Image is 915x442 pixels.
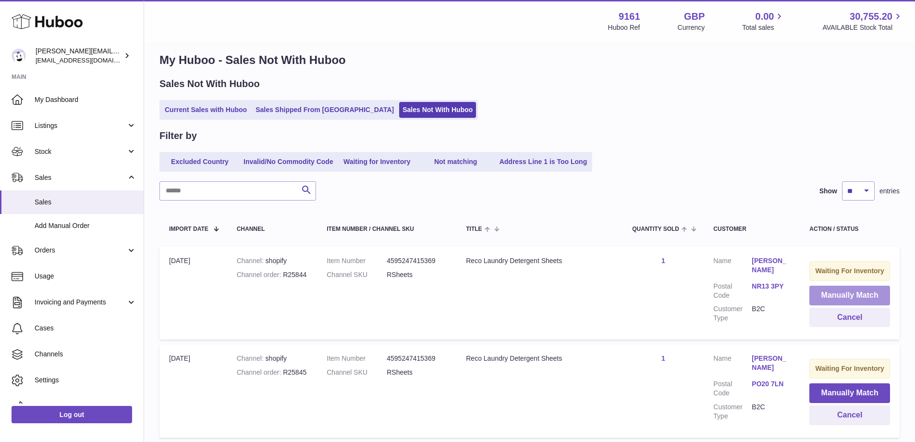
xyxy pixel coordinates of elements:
[752,256,790,275] a: [PERSON_NAME]
[12,49,26,63] img: amyesmith31@gmail.com
[632,226,679,232] span: Quantity Sold
[327,256,387,265] dt: Item Number
[387,368,447,377] dd: RSheets
[237,256,308,265] div: shopify
[237,354,266,362] strong: Channel
[35,198,136,207] span: Sales
[237,368,308,377] div: R25845
[35,350,136,359] span: Channels
[387,354,447,363] dd: 4595247415369
[713,379,752,398] dt: Postal Code
[815,365,884,372] strong: Waiting For Inventory
[327,226,447,232] div: Item Number / Channel SKU
[159,247,227,340] td: [DATE]
[159,129,197,142] h2: Filter by
[619,10,640,23] strong: 9161
[809,308,890,328] button: Cancel
[850,10,892,23] span: 30,755.20
[822,23,903,32] span: AVAILABLE Stock Total
[713,282,752,300] dt: Postal Code
[742,23,785,32] span: Total sales
[713,403,752,421] dt: Customer Type
[742,10,785,32] a: 0.00 Total sales
[35,376,136,385] span: Settings
[399,102,476,118] a: Sales Not With Huboo
[756,10,774,23] span: 0.00
[35,95,136,104] span: My Dashboard
[159,344,227,437] td: [DATE]
[819,187,837,196] label: Show
[684,10,705,23] strong: GBP
[240,154,337,170] a: Invalid/No Commodity Code
[809,226,890,232] div: Action / Status
[678,23,705,32] div: Currency
[237,270,308,279] div: R25844
[752,379,790,389] a: PO20 7LN
[169,226,208,232] span: Import date
[159,77,260,90] h2: Sales Not With Huboo
[237,368,283,376] strong: Channel order
[35,221,136,230] span: Add Manual Order
[161,102,250,118] a: Current Sales with Huboo
[35,173,126,182] span: Sales
[35,402,136,411] span: Returns
[237,354,308,363] div: shopify
[252,102,397,118] a: Sales Shipped From [GEOGRAPHIC_DATA]
[713,354,752,375] dt: Name
[387,256,447,265] dd: 4595247415369
[327,354,387,363] dt: Item Number
[161,154,238,170] a: Excluded Country
[387,270,447,279] dd: RSheets
[713,256,752,277] dt: Name
[752,282,790,291] a: NR13 3PY
[809,383,890,403] button: Manually Match
[815,267,884,275] strong: Waiting For Inventory
[237,226,308,232] div: Channel
[752,403,790,421] dd: B2C
[466,226,482,232] span: Title
[36,47,122,65] div: [PERSON_NAME][EMAIL_ADDRESS][DOMAIN_NAME]
[12,406,132,423] a: Log out
[466,354,613,363] div: Reco Laundry Detergent Sheets
[35,147,126,156] span: Stock
[36,56,141,64] span: [EMAIL_ADDRESS][DOMAIN_NAME]
[35,324,136,333] span: Cases
[466,256,613,265] div: Reco Laundry Detergent Sheets
[35,298,126,307] span: Invoicing and Payments
[35,121,126,130] span: Listings
[752,304,790,323] dd: B2C
[822,10,903,32] a: 30,755.20 AVAILABLE Stock Total
[713,226,790,232] div: Customer
[339,154,415,170] a: Waiting for Inventory
[879,187,900,196] span: entries
[608,23,640,32] div: Huboo Ref
[661,257,665,265] a: 1
[809,405,890,425] button: Cancel
[327,368,387,377] dt: Channel SKU
[661,354,665,362] a: 1
[35,246,126,255] span: Orders
[417,154,494,170] a: Not matching
[809,286,890,305] button: Manually Match
[35,272,136,281] span: Usage
[327,270,387,279] dt: Channel SKU
[237,271,283,278] strong: Channel order
[752,354,790,372] a: [PERSON_NAME]
[713,304,752,323] dt: Customer Type
[159,52,900,68] h1: My Huboo - Sales Not With Huboo
[237,257,266,265] strong: Channel
[496,154,591,170] a: Address Line 1 is Too Long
